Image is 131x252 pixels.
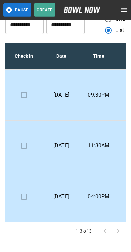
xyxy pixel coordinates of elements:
p: [DATE] [48,142,75,150]
th: Time [80,43,117,70]
button: Create [34,3,55,17]
p: 11:30AM [85,142,112,150]
img: logo [64,7,100,13]
input: Choose date, selected date is Sep 8, 2025 [5,15,44,34]
th: Check In [5,43,43,70]
p: [DATE] [48,91,75,99]
span: List [115,26,124,34]
p: 1-3 of 3 [76,228,92,234]
button: open drawer [118,3,131,17]
p: [DATE] [48,193,75,201]
th: Date [43,43,80,70]
button: Pause [3,3,31,17]
p: 09:30PM [85,91,112,99]
input: Choose date, selected date is Oct 8, 2025 [46,15,85,34]
p: 04:00PM [85,193,112,201]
